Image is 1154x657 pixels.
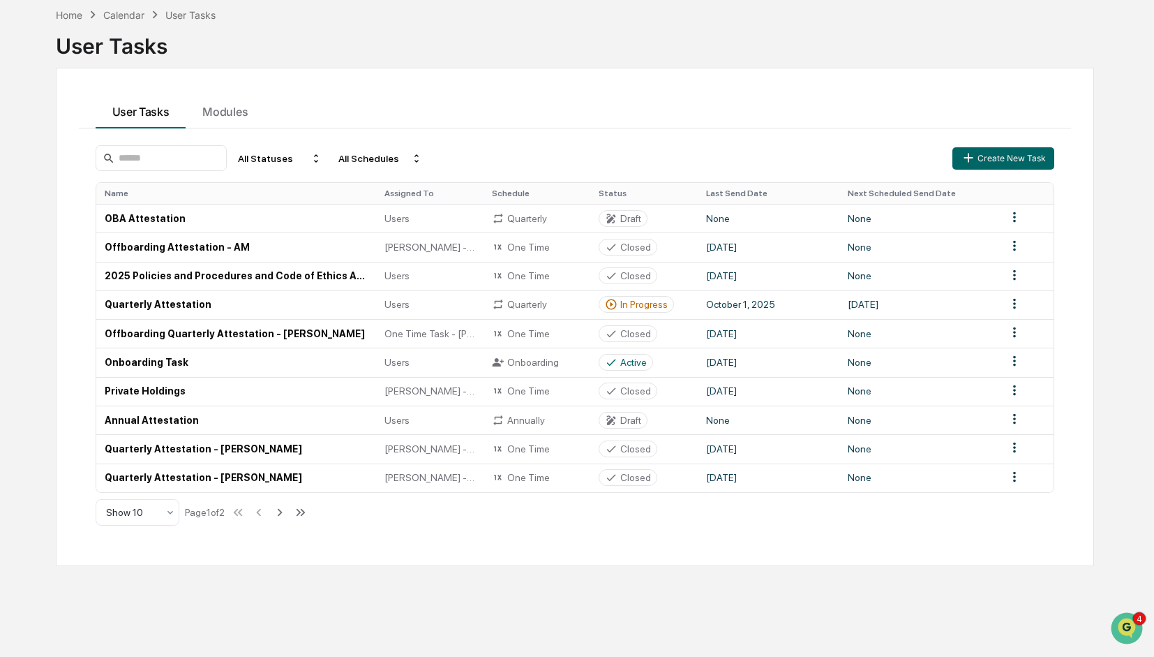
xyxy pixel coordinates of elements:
[698,262,839,290] td: [DATE]
[28,311,88,325] span: Data Lookup
[492,212,583,225] div: Quarterly
[952,147,1054,170] button: Create New Task
[698,232,839,261] td: [DATE]
[43,227,113,238] span: [PERSON_NAME]
[101,286,112,297] div: 🗄️
[186,91,264,128] button: Modules
[96,204,376,232] td: OBA Attestation
[492,298,583,311] div: Quarterly
[620,443,651,455] div: Closed
[123,189,153,200] span: Aug 28
[384,472,475,483] span: [PERSON_NAME] - One Time Task
[839,348,998,376] td: None
[56,9,82,21] div: Home
[484,183,591,204] th: Schedule
[96,183,376,204] th: Name
[116,189,121,200] span: •
[8,279,96,304] a: 🖐️Preclearance
[492,471,583,484] div: One Time
[492,270,583,282] div: One Time
[839,262,998,290] td: None
[492,414,583,427] div: Annually
[839,183,998,204] th: Next Scheduled Send Date
[620,328,651,339] div: Closed
[839,204,998,232] td: None
[384,385,475,397] span: [PERSON_NAME] - One Time Task
[384,357,410,368] span: Users
[698,204,839,232] td: None
[14,214,36,236] img: Jack Rasmussen
[185,507,225,518] div: Page 1 of 2
[839,290,998,319] td: [DATE]
[216,152,254,168] button: See all
[620,472,651,483] div: Closed
[698,406,839,434] td: None
[56,22,1095,59] div: User Tasks
[116,227,121,238] span: •
[620,213,641,224] div: Draft
[376,183,484,204] th: Assigned To
[96,434,376,463] td: Quarterly Attestation - [PERSON_NAME]
[237,110,254,127] button: Start new chat
[384,299,410,310] span: Users
[43,189,113,200] span: [PERSON_NAME]
[698,183,839,204] th: Last Send Date
[384,415,410,426] span: Users
[14,313,25,324] div: 🔎
[698,464,839,492] td: [DATE]
[123,227,152,238] span: [DATE]
[8,306,93,331] a: 🔎Data Lookup
[839,232,998,261] td: None
[14,286,25,297] div: 🖐️
[492,327,583,340] div: One Time
[63,120,192,131] div: We're available if you need us!
[28,285,90,299] span: Preclearance
[590,183,698,204] th: Status
[103,9,144,21] div: Calendar
[620,299,668,310] div: In Progress
[492,385,583,397] div: One Time
[492,443,583,455] div: One Time
[1109,611,1147,649] iframe: Open customer support
[620,357,647,368] div: Active
[96,232,376,261] td: Offboarding Attestation - AM
[333,147,428,170] div: All Schedules
[98,345,169,356] a: Powered byPylon
[384,242,475,253] span: [PERSON_NAME] - Offboarding
[698,319,839,348] td: [DATE]
[14,176,36,198] img: Donna Rittershausen
[384,328,475,339] span: One Time Task - [PERSON_NAME]
[620,385,651,397] div: Closed
[492,356,583,369] div: Onboarding
[96,279,179,304] a: 🗄️Attestations
[63,106,229,120] div: Start new chat
[698,434,839,463] td: [DATE]
[14,154,93,165] div: Past conversations
[28,228,39,239] img: 1746055101610-c473b297-6a78-478c-a979-82029cc54cd1
[839,377,998,406] td: None
[165,9,216,21] div: User Tasks
[96,290,376,319] td: Quarterly Attestation
[698,348,839,376] td: [DATE]
[839,406,998,434] td: None
[492,241,583,253] div: One Time
[620,270,651,281] div: Closed
[96,262,376,290] td: 2025 Policies and Procedures and Code of Ethics Attestation
[14,106,39,131] img: 1746055101610-c473b297-6a78-478c-a979-82029cc54cd1
[96,348,376,376] td: Onboarding Task
[698,377,839,406] td: [DATE]
[96,319,376,348] td: Offboarding Quarterly Attestation - [PERSON_NAME]
[96,377,376,406] td: Private Holdings
[96,464,376,492] td: Quarterly Attestation - [PERSON_NAME]
[96,91,186,128] button: User Tasks
[384,443,475,455] span: [PERSON_NAME] - One Time Task
[698,290,839,319] td: October 1, 2025
[839,434,998,463] td: None
[115,285,173,299] span: Attestations
[14,29,254,51] p: How can we help?
[384,270,410,281] span: Users
[839,464,998,492] td: None
[620,415,641,426] div: Draft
